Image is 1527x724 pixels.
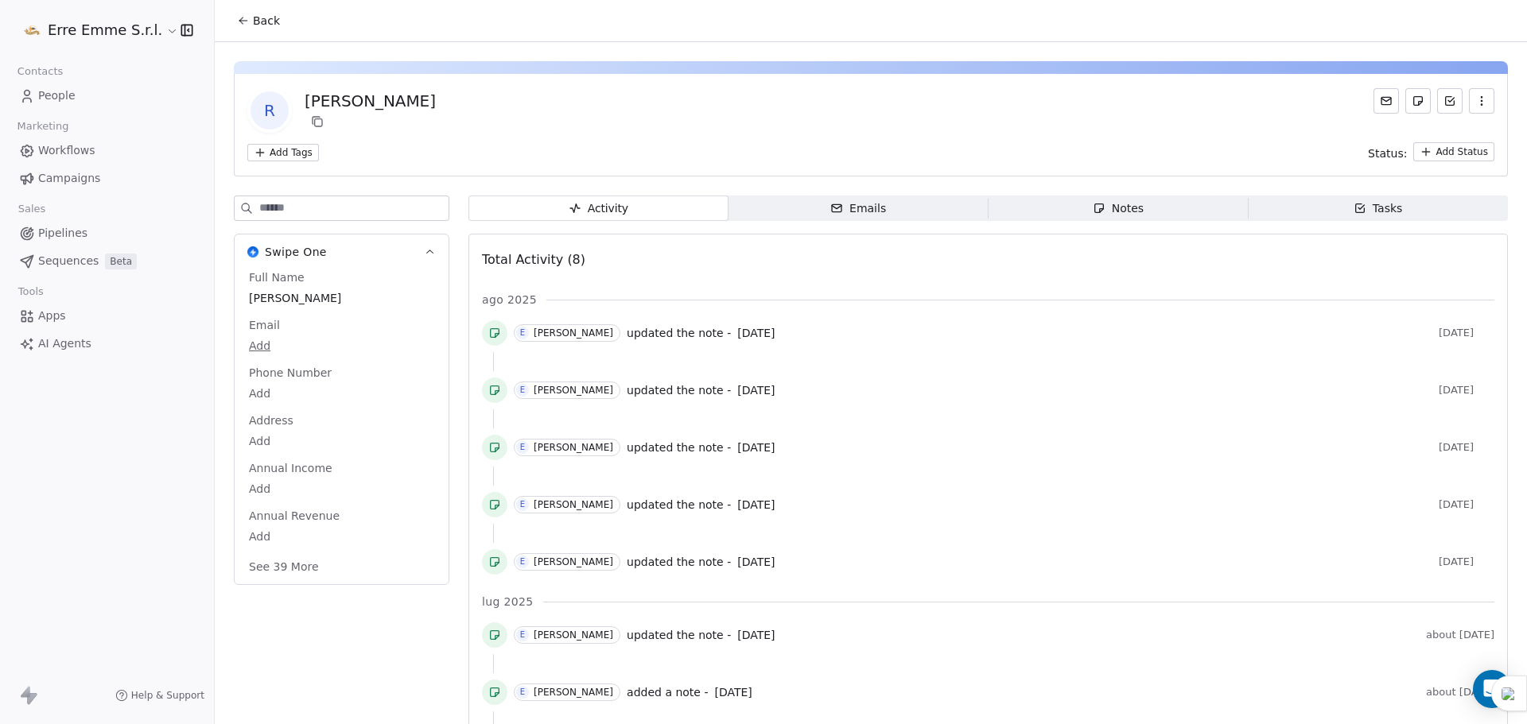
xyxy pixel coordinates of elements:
[830,200,886,217] div: Emails
[247,246,258,257] img: Swipe One
[253,13,280,29] span: Back
[534,556,613,567] div: [PERSON_NAME]
[737,438,775,457] a: [DATE]
[737,498,775,511] span: [DATE]
[520,629,525,641] div: E
[249,290,434,306] span: [PERSON_NAME]
[534,687,613,698] div: [PERSON_NAME]
[249,385,434,401] span: Add
[13,331,201,357] a: AI Agents
[534,442,613,453] div: [PERSON_NAME]
[246,460,336,476] span: Annual Income
[246,412,297,428] span: Address
[520,498,525,511] div: E
[10,114,76,138] span: Marketing
[38,87,76,104] span: People
[246,317,283,333] span: Email
[534,327,613,339] div: [PERSON_NAME]
[1426,629,1494,641] span: about [DATE]
[38,308,66,324] span: Apps
[11,197,52,221] span: Sales
[1439,556,1494,568] span: [DATE]
[239,552,328,581] button: See 39 More
[13,165,201,192] a: Campaigns
[627,439,731,455] span: updated the note -
[627,325,731,341] span: updated the note -
[1368,145,1407,161] span: Status:
[22,21,41,40] img: Logo%20Erre%20Emme%20PP%20trasparente.png
[247,144,319,161] button: Add Tags
[246,508,343,524] span: Annual Revenue
[1413,142,1494,161] button: Add Status
[13,220,201,246] a: Pipelines
[105,254,137,269] span: Beta
[19,17,169,44] button: Erre Emme S.r.l.
[520,384,525,397] div: E
[627,497,731,513] span: updated the note -
[534,499,613,510] div: [PERSON_NAME]
[737,441,775,454] span: [DATE]
[38,170,100,187] span: Campaigns
[1354,200,1403,217] div: Tasks
[38,142,95,159] span: Workflows
[249,481,434,497] span: Add
[1426,686,1494,699] span: about [DATE]
[627,627,731,643] span: updated the note -
[13,137,201,164] a: Workflows
[38,335,91,352] span: AI Agents
[482,292,537,308] span: ago 2025
[251,91,289,130] span: R
[627,382,731,398] span: updated the note -
[737,323,775,343] a: [DATE]
[1473,670,1511,708] div: Open Intercom Messenger
[38,253,99,269] span: Sequences
[737,629,775,641] span: [DATE]
[235,234,449,269] button: Swipe OneSwipe One
[48,20,162,41] span: Erre Emme S.r.l.
[1439,384,1494,397] span: [DATE]
[1439,441,1494,454] span: [DATE]
[246,269,308,285] span: Full Name
[520,327,525,339] div: E
[115,689,204,702] a: Help & Support
[520,556,525,568] div: E
[246,365,335,381] span: Phone Number
[520,441,525,454] div: E
[1439,498,1494,511] span: [DATE]
[249,528,434,544] span: Add
[520,686,525,699] div: E
[305,90,436,112] div: [PERSON_NAME]
[1439,327,1494,339] span: [DATE]
[13,248,201,274] a: SequencesBeta
[10,60,70,83] span: Contacts
[737,556,775,568] span: [DATE]
[482,594,534,610] span: lug 2025
[11,280,50,304] span: Tools
[249,433,434,449] span: Add
[737,552,775,571] a: [DATE]
[13,303,201,329] a: Apps
[534,629,613,641] div: [PERSON_NAME]
[265,244,327,260] span: Swipe One
[131,689,204,702] span: Help & Support
[13,83,201,109] a: People
[534,385,613,396] div: [PERSON_NAME]
[227,6,289,35] button: Back
[627,684,708,700] span: added a note -
[482,252,585,267] span: Total Activity (8)
[737,625,775,645] a: [DATE]
[235,269,449,584] div: Swipe OneSwipe One
[737,381,775,400] a: [DATE]
[38,225,87,242] span: Pipelines
[714,686,752,699] span: [DATE]
[1093,200,1144,217] div: Notes
[737,384,775,397] span: [DATE]
[249,338,434,354] span: Add
[627,554,731,570] span: updated the note -
[737,327,775,339] span: [DATE]
[737,495,775,514] a: [DATE]
[714,683,752,702] a: [DATE]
